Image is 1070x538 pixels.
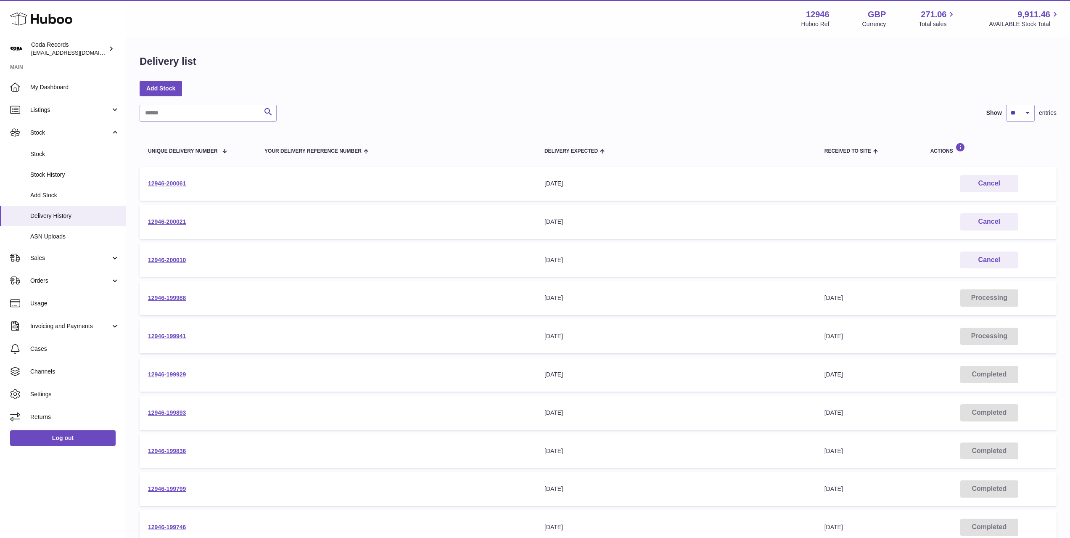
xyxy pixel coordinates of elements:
span: [DATE] [824,485,843,492]
span: AVAILABLE Stock Total [989,20,1060,28]
span: Received to Site [824,148,871,154]
span: Returns [30,413,119,421]
div: Coda Records [31,41,107,57]
label: Show [986,109,1002,117]
span: Usage [30,299,119,307]
div: [DATE] [544,485,808,493]
div: [DATE] [544,218,808,226]
button: Cancel [960,175,1018,192]
a: 12946-199988 [148,294,186,301]
span: Stock History [30,171,119,179]
span: My Dashboard [30,83,119,91]
span: Your Delivery Reference Number [264,148,362,154]
span: Unique Delivery Number [148,148,217,154]
span: [DATE] [824,524,843,530]
div: [DATE] [544,332,808,340]
a: Log out [10,430,116,445]
span: entries [1039,109,1057,117]
span: Listings [30,106,111,114]
span: Channels [30,368,119,376]
a: 12946-199836 [148,448,186,454]
span: Stock [30,150,119,158]
span: Invoicing and Payments [30,322,111,330]
div: [DATE] [544,180,808,188]
div: [DATE] [544,294,808,302]
span: Delivery History [30,212,119,220]
span: Orders [30,277,111,285]
span: Total sales [919,20,956,28]
a: 12946-199941 [148,333,186,339]
a: 12946-200021 [148,218,186,225]
a: 12946-200061 [148,180,186,187]
span: Add Stock [30,191,119,199]
div: Huboo Ref [801,20,830,28]
span: ASN Uploads [30,233,119,241]
h1: Delivery list [140,55,196,68]
a: 12946-200010 [148,257,186,263]
a: Add Stock [140,81,182,96]
a: 271.06 Total sales [919,9,956,28]
span: [DATE] [824,409,843,416]
span: [DATE] [824,333,843,339]
span: [EMAIL_ADDRESS][DOMAIN_NAME] [31,49,124,56]
span: [DATE] [824,294,843,301]
span: Cases [30,345,119,353]
span: Settings [30,390,119,398]
div: Actions [930,143,1048,154]
a: 12946-199929 [148,371,186,378]
div: [DATE] [544,371,808,379]
div: [DATE] [544,523,808,531]
span: Delivery Expected [544,148,598,154]
strong: GBP [868,9,886,20]
a: 12946-199746 [148,524,186,530]
a: 12946-199799 [148,485,186,492]
span: 9,911.46 [1017,9,1050,20]
a: 9,911.46 AVAILABLE Stock Total [989,9,1060,28]
span: [DATE] [824,448,843,454]
div: Currency [862,20,886,28]
div: [DATE] [544,409,808,417]
img: haz@pcatmedia.com [10,42,23,55]
span: Stock [30,129,111,137]
strong: 12946 [806,9,830,20]
a: 12946-199893 [148,409,186,416]
div: [DATE] [544,256,808,264]
span: 271.06 [921,9,946,20]
button: Cancel [960,252,1018,269]
span: Sales [30,254,111,262]
button: Cancel [960,213,1018,231]
span: [DATE] [824,371,843,378]
div: [DATE] [544,447,808,455]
